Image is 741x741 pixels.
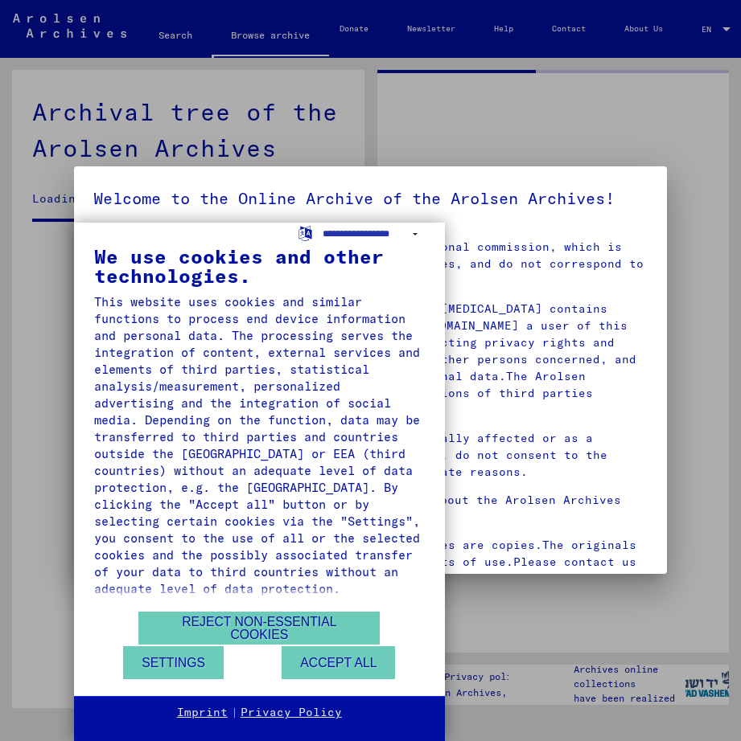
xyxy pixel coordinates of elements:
div: This website uses cookies and similar functions to process end device information and personal da... [94,293,425,597]
div: We use cookies and other technologies. [94,247,425,285]
button: Settings [123,646,224,679]
button: Reject non-essential cookies [138,612,380,645]
a: Imprint [177,705,228,721]
a: Privacy Policy [241,705,342,721]
button: Accept all [282,646,395,679]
